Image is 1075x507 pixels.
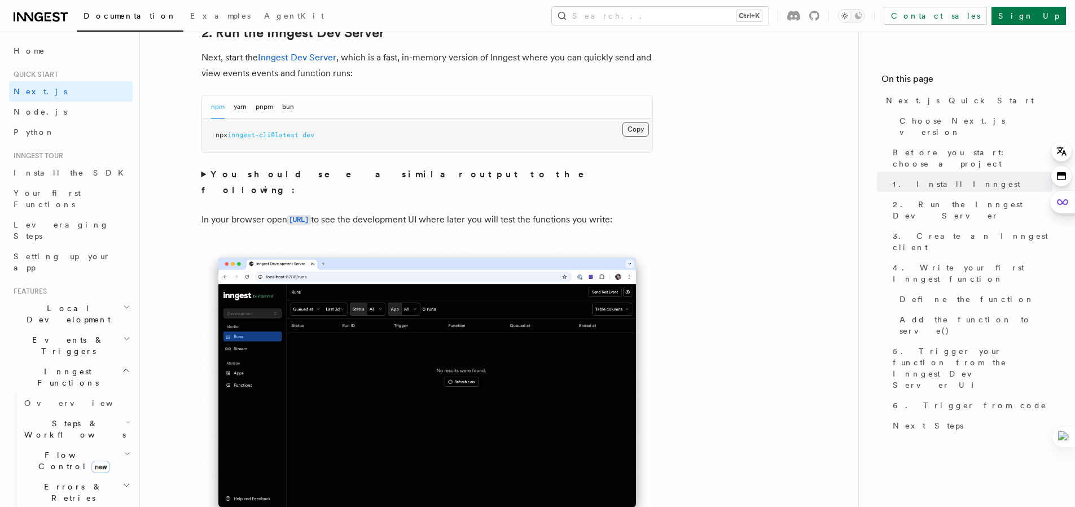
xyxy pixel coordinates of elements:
span: 1. Install Inngest [893,178,1020,190]
span: Steps & Workflows [20,418,126,440]
h4: On this page [881,72,1052,90]
a: 2. Run the Inngest Dev Server [888,194,1052,226]
p: In your browser open to see the development UI where later you will test the functions you write: [201,212,653,228]
span: 6. Trigger from code [893,400,1047,411]
button: Events & Triggers [9,330,133,361]
span: Events & Triggers [9,334,123,357]
span: Local Development [9,303,123,325]
summary: You should see a similar output to the following: [201,167,653,198]
span: Node.js [14,107,67,116]
a: AgentKit [257,3,331,30]
a: Setting up your app [9,246,133,278]
span: Before you start: choose a project [893,147,1052,169]
a: Python [9,122,133,142]
a: 4. Write your first Inngest function [888,257,1052,289]
a: Your first Functions [9,183,133,215]
a: 1. Install Inngest [888,174,1052,194]
kbd: Ctrl+K [736,10,762,21]
a: Examples [183,3,257,30]
a: Next Steps [888,416,1052,436]
a: Node.js [9,102,133,122]
strong: You should see a similar output to the following: [201,169,600,195]
span: 4. Write your first Inngest function [893,262,1052,285]
span: Install the SDK [14,168,130,177]
a: 3. Create an Inngest client [888,226,1052,257]
span: Errors & Retries [20,481,122,504]
a: 2. Run the Inngest Dev Server [201,25,384,41]
span: Leveraging Steps [14,220,109,241]
span: AgentKit [264,11,324,20]
span: Examples [190,11,251,20]
button: pnpm [256,95,273,119]
span: inngest-cli@latest [227,131,299,139]
button: Toggle dark mode [838,9,865,23]
button: Search...Ctrl+K [552,7,769,25]
a: Install the SDK [9,163,133,183]
span: npx [216,131,227,139]
span: new [91,461,110,473]
span: Choose Next.js version [900,115,1052,138]
span: Overview [24,399,141,408]
span: Flow Control [20,449,124,472]
p: Next, start the , which is a fast, in-memory version of Inngest where you can quickly send and vi... [201,50,653,81]
a: Next.js Quick Start [881,90,1052,111]
span: Inngest Functions [9,366,122,388]
span: Next.js [14,87,67,96]
span: 2. Run the Inngest Dev Server [893,199,1052,221]
span: Quick start [9,70,58,79]
a: 6. Trigger from code [888,395,1052,416]
button: Local Development [9,298,133,330]
a: Add the function to serve() [895,309,1052,341]
span: Your first Functions [14,189,81,209]
a: Sign Up [991,7,1066,25]
span: Next Steps [893,420,963,431]
span: 3. Create an Inngest client [893,230,1052,253]
a: [URL] [287,214,311,225]
span: Next.js Quick Start [886,95,1034,106]
code: [URL] [287,215,311,225]
a: Inngest Dev Server [258,52,336,63]
a: Next.js [9,81,133,102]
a: Overview [20,393,133,413]
a: Documentation [77,3,183,32]
span: Define the function [900,294,1034,305]
a: Define the function [895,289,1052,309]
a: 5. Trigger your function from the Inngest Dev Server UI [888,341,1052,395]
span: Python [14,128,55,137]
button: Copy [622,122,649,137]
a: Leveraging Steps [9,215,133,246]
button: Inngest Functions [9,361,133,393]
button: npm [211,95,225,119]
button: Steps & Workflows [20,413,133,445]
button: Flow Controlnew [20,445,133,477]
span: Inngest tour [9,151,63,160]
span: Features [9,287,47,296]
span: Home [14,45,45,56]
span: dev [302,131,314,139]
button: bun [282,95,294,119]
a: Choose Next.js version [895,111,1052,142]
span: 5. Trigger your function from the Inngest Dev Server UI [893,346,1052,391]
button: yarn [234,95,247,119]
span: Add the function to serve() [900,314,1052,336]
a: Before you start: choose a project [888,142,1052,174]
span: Documentation [84,11,177,20]
a: Home [9,41,133,61]
span: Setting up your app [14,252,111,272]
a: Contact sales [884,7,987,25]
